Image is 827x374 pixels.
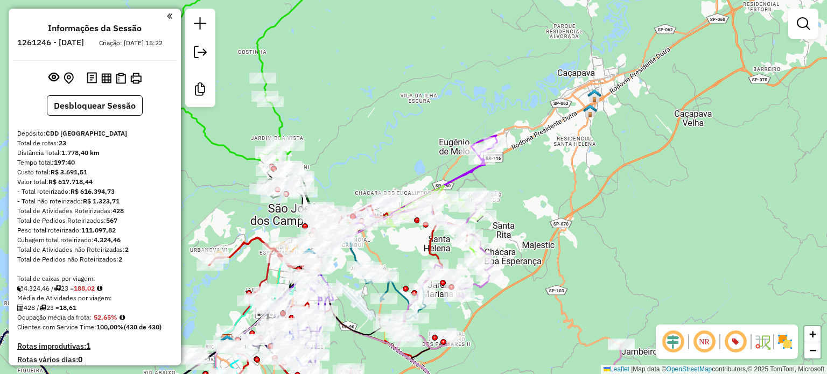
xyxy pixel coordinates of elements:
[691,329,717,355] span: Ocultar NR
[17,187,172,196] div: - Total roteirizado:
[81,226,116,234] strong: 111.097,82
[46,69,61,87] button: Exibir sessão original
[17,323,96,331] span: Clientes com Service Time:
[17,225,172,235] div: Peso total roteirizado:
[118,255,122,263] strong: 2
[54,158,75,166] strong: 197:40
[17,305,24,311] i: Total de Atividades
[99,70,114,85] button: Visualizar relatório de Roteirização
[86,341,90,351] strong: 1
[120,314,125,321] em: Média calculada utilizando a maior ocupação (%Peso ou %Cubagem) de cada rota da sessão. Rotas cro...
[54,285,61,292] i: Total de rotas
[17,255,172,264] div: Total de Pedidos não Roteirizados:
[106,216,117,224] strong: 567
[94,236,121,244] strong: 4.324,46
[257,180,284,191] div: Atividade não roteirizada - 58.793.550 ELISANDRO ALBERTO NOGUEIRA PE
[39,305,46,311] i: Total de rotas
[17,313,92,321] span: Ocupação média da frota:
[47,95,143,116] button: Desbloquear Sessão
[190,79,211,103] a: Criar modelo
[48,178,93,186] strong: R$ 617.718,44
[17,206,172,216] div: Total de Atividades Roteirizadas:
[17,285,24,292] i: Cubagem total roteirizado
[793,13,814,34] a: Exibir filtros
[804,326,821,342] a: Zoom in
[220,334,234,348] img: CDD São José dos Campos
[59,139,66,147] strong: 23
[17,177,172,187] div: Valor total:
[61,70,76,87] button: Centralizar mapa no depósito ou ponto de apoio
[59,304,76,312] strong: 18,61
[17,284,172,293] div: 4.324,46 / 23 =
[660,329,686,355] span: Ocultar deslocamento
[190,13,211,37] a: Nova sessão e pesquisa
[601,365,827,374] div: Map data © contributors,© 2025 TomTom, Microsoft
[95,38,167,48] div: Criação: [DATE] 15:22
[83,197,120,205] strong: R$ 1.323,71
[61,149,100,157] strong: 1.778,40 km
[97,285,102,292] i: Meta Caixas/viagem: 189,20 Diferença: -1,18
[17,129,172,138] div: Depósito:
[17,167,172,177] div: Custo total:
[604,365,629,373] a: Leaflet
[754,333,771,350] img: Fluxo de ruas
[220,334,234,348] img: FAD CDD São José dos Campos
[667,365,712,373] a: OpenStreetMap
[17,303,172,313] div: 428 / 23 =
[85,70,99,87] button: Logs desbloquear sessão
[46,129,127,137] strong: CDD [GEOGRAPHIC_DATA]
[776,333,794,350] img: Exibir/Ocultar setores
[78,355,82,364] strong: 0
[809,343,816,357] span: −
[804,342,821,358] a: Zoom out
[48,23,142,33] h4: Informações da Sessão
[631,365,633,373] span: |
[17,148,172,158] div: Distância Total:
[125,245,129,253] strong: 2
[17,293,172,303] div: Média de Atividades por viagem:
[71,187,115,195] strong: R$ 616.394,73
[17,245,172,255] div: Total de Atividades não Roteirizadas:
[17,235,172,245] div: Cubagem total roteirizado:
[809,327,816,341] span: +
[17,138,172,148] div: Total de rotas:
[96,323,124,331] strong: 100,00%
[74,284,95,292] strong: 188,02
[17,158,172,167] div: Tempo total:
[167,10,172,22] a: Clique aqui para minimizar o painel
[17,38,84,47] h6: 1261246 - [DATE]
[17,274,172,284] div: Total de caixas por viagem:
[587,89,601,103] img: Caçapava
[51,168,87,176] strong: R$ 3.691,51
[190,41,211,66] a: Exportar sessão
[113,207,124,215] strong: 428
[17,355,172,364] h4: Rotas vários dias:
[128,70,144,86] button: Imprimir Rotas
[114,70,128,86] button: Visualizar Romaneio
[94,313,117,321] strong: 52,65%
[17,342,172,351] h4: Rotas improdutivas:
[302,248,316,262] img: 615 UDC Light SJC Centro
[723,329,748,355] span: Exibir número da rota
[17,196,172,206] div: - Total não roteirizado:
[124,323,162,331] strong: (430 de 430)
[17,216,172,225] div: Total de Pedidos Roteirizados:
[583,104,597,118] img: CDD Teste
